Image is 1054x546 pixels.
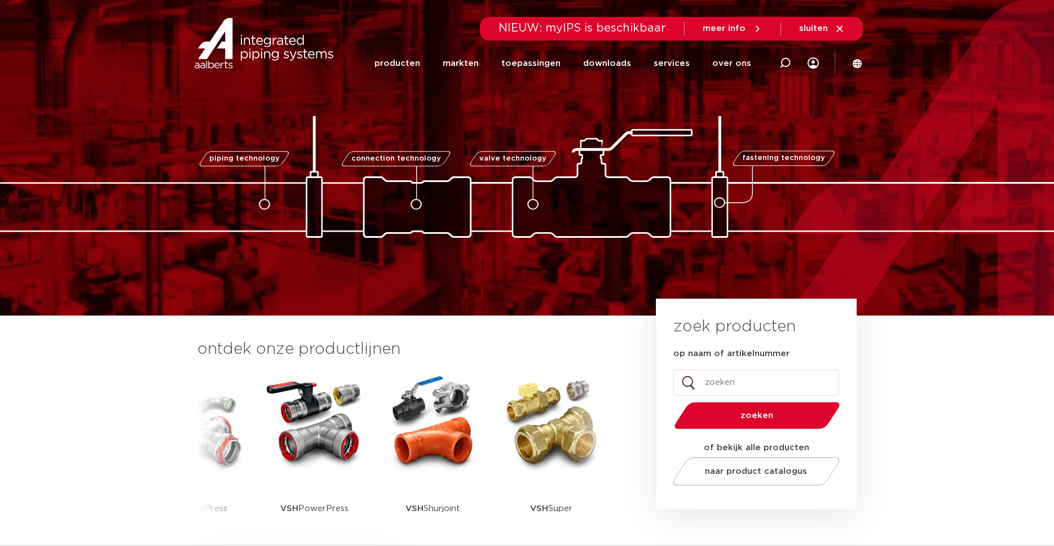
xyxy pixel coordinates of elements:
p: Super [530,473,572,544]
label: op naam of artikelnummer [673,348,790,359]
strong: VSH [280,504,298,513]
h3: zoek producten [673,316,796,338]
button: zoeken [669,401,844,430]
span: zoeken [703,411,811,420]
p: PowerPress [280,473,349,544]
a: services [654,42,690,85]
p: Shurjoint [405,473,460,544]
a: meer info [703,24,762,34]
strong: VSH [405,504,424,513]
span: meer info [703,24,746,33]
h3: ontdek onze productlijnen [197,338,618,361]
a: sluiten [799,24,845,34]
a: downloads [583,42,631,85]
a: naar product catalogus [669,457,843,486]
a: markten [443,42,479,85]
strong: VSH [530,504,548,513]
input: zoeken [673,370,839,396]
nav: Menu [374,42,751,85]
span: connection technology [351,155,440,162]
span: sluiten [799,24,828,33]
a: VSHPowerPress [264,372,365,544]
strong: of bekijk alle producten [704,443,809,452]
a: toepassingen [501,42,561,85]
a: over ons [712,42,751,85]
span: piping technology [209,155,280,162]
span: naar product catalogus [705,467,807,476]
span: fastening technology [742,155,825,162]
span: valve technology [479,155,546,162]
a: VSHSuper [501,372,602,544]
span: NIEUW: myIPS is beschikbaar [499,23,666,34]
a: VSHShurjoint [382,372,484,544]
a: producten [374,42,420,85]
